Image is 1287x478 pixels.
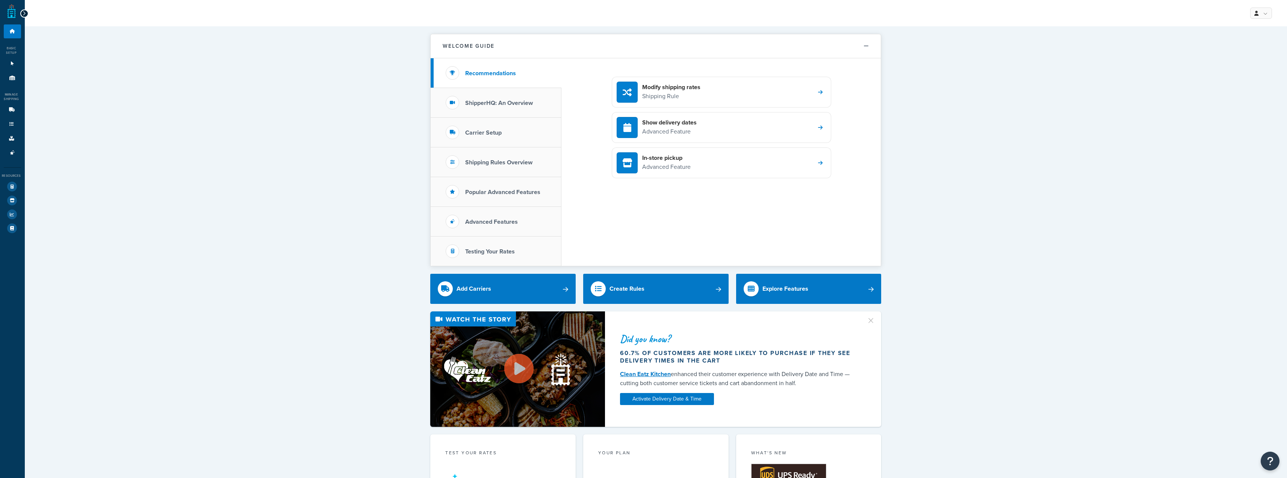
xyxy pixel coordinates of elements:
img: Video thumbnail [430,311,605,427]
li: Marketplace [4,194,21,207]
li: Dashboard [4,24,21,38]
div: enhanced their customer experience with Delivery Date and Time — cutting both customer service ti... [620,370,857,388]
div: Explore Features [762,284,808,294]
button: Open Resource Center [1261,452,1279,470]
a: Create Rules [583,274,729,304]
h2: Welcome Guide [443,43,495,49]
h3: Shipping Rules Overview [465,159,532,166]
li: Boxes [4,132,21,146]
h4: Show delivery dates [642,118,697,127]
h3: Recommendations [465,70,516,77]
li: Websites [4,57,21,71]
div: 60.7% of customers are more likely to purchase if they see delivery times in the cart [620,349,857,364]
div: Test your rates [445,449,561,458]
h3: Carrier Setup [465,129,502,136]
li: Carriers [4,103,21,117]
div: Add Carriers [457,284,491,294]
li: Shipping Rules [4,117,21,131]
h3: Popular Advanced Features [465,189,540,196]
p: Advanced Feature [642,162,691,172]
div: Create Rules [609,284,644,294]
h3: Advanced Features [465,219,518,225]
h3: Testing Your Rates [465,248,515,255]
h3: ShipperHQ: An Overview [465,100,533,106]
h4: In-store pickup [642,154,691,162]
a: Add Carriers [430,274,576,304]
button: Welcome Guide [431,34,881,58]
p: Advanced Feature [642,127,697,137]
a: Explore Features [736,274,882,304]
div: Your Plan [598,449,714,458]
div: Did you know? [620,334,857,344]
div: What's New [751,449,867,458]
li: Advanced Features [4,146,21,160]
li: Analytics [4,208,21,221]
a: Clean Eatz Kitchen [620,370,671,378]
p: Shipping Rule [642,91,700,101]
h4: Modify shipping rates [642,83,700,91]
li: Test Your Rates [4,180,21,193]
li: Origins [4,71,21,85]
a: Activate Delivery Date & Time [620,393,714,405]
li: Help Docs [4,222,21,235]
